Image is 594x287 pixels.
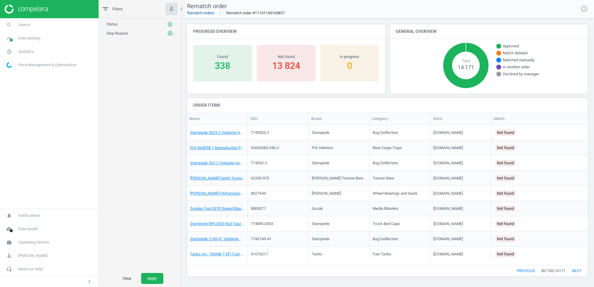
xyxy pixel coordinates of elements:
a: Rematch orders [187,11,214,15]
div: [PERSON_NAME] Torsion Bars [312,175,363,181]
i: person [3,250,15,261]
div: Stampede [312,236,329,241]
i: timeline [3,32,15,44]
a: Zendex Tool 007R Speed Blaster Portable Media Blaster [190,206,286,210]
div: Name [189,116,245,121]
span: Analytics [18,49,34,54]
div: Media Blasters [373,206,398,211]
a: Stampede 332-2 Vigilante Hood Protector Smoke, Pickup/4Runner [190,160,304,165]
span: Data health [18,226,38,232]
div: [DOMAIN_NAME] [433,236,463,241]
span: Declined by manager [503,71,539,77]
span: [PERSON_NAME] [18,253,47,258]
span: Need our help? [18,266,44,272]
a: Stampede 2145-41 Vigilante Hood Protector American Flag, Ford [190,236,300,241]
div: Total [452,58,480,64]
i: filter_list [102,5,109,13]
i: work [3,237,15,248]
i: add_circle_outline [167,31,173,36]
h4: Order items [187,98,588,112]
div: GoJak [312,206,323,211]
a: Stampede BRC2003 Rail Topz Smooth BedRail Cap-no Stake Hole Dodge [190,221,314,226]
button: add_circle_outline [167,21,173,27]
i: notifications [3,210,15,221]
button: add_circle_outline [167,30,173,36]
span: Search [18,22,30,28]
div: Rear Cargo Trays [373,145,402,150]
span: Matched manually [503,57,534,63]
div: 7742145-41 [251,236,271,241]
span: Match deleted [503,50,527,56]
div: Truck Bed Caps [373,221,400,226]
img: ajHJNr6hYgQAAAAASUVORK5CYII= [5,5,48,14]
span: Filters [112,6,123,12]
div: Not found [260,54,313,60]
div: 8027644 [251,190,266,196]
div: [DOMAIN_NAME] [433,221,463,226]
div: 774BRC2003 [251,221,273,226]
i: chevron_left [86,278,93,285]
div: 62230-975 [251,175,269,181]
img: wGWNvw8QSZomAAAAABJRU5ErkJggg== [6,62,12,68]
div: Store [433,116,488,121]
i: cloud_done [3,223,15,235]
div: 7743023-2 [251,130,269,135]
div: Bug Deflectors [373,236,398,241]
div: Stampede [312,130,329,135]
span: Status [106,22,118,26]
span: Rematch order [187,2,227,10]
span: Not found [497,205,514,211]
div: 14 171 [452,64,480,71]
div: [DOMAIN_NAME] [433,130,463,135]
span: Speedway Motors [18,240,49,245]
div: 13 824 [260,60,313,72]
i: info_outline [581,5,588,12]
div: Fuel Tanks [373,251,391,257]
span: Notifications [18,213,40,218]
button: Apply [141,273,163,284]
span: Not found [497,220,514,227]
span: Rematch order #11141145165827 [214,10,285,16]
button: previous [510,265,541,276]
div: Brand [311,116,367,121]
div: PUI Interiors [312,145,333,150]
div: SKU [250,116,306,121]
span: Not found [497,175,514,181]
a: [PERSON_NAME] Performance 7644 Replacement Grand National Hub Seal [MEDICAL_DATA] [190,191,349,195]
div: In progress [323,54,376,60]
div: [DOMAIN_NAME] [433,160,463,166]
div: [DOMAIN_NAME] [433,175,463,181]
div: 91076217 [251,251,268,257]
i: search [3,19,15,31]
div: [DOMAIN_NAME] [433,145,463,150]
div: Wheel Bearings and Seals [373,190,418,196]
a: Tanks Inc. TM34B-T EFI Fuel Tank Kit, 1968-69 Chevelle [190,251,286,256]
div: 774332-2 [251,160,267,166]
span: Price Management & Optimization [18,62,77,68]
div: Bug Deflectors [373,160,398,166]
span: Not found [497,129,514,135]
div: Category [372,116,428,121]
a: PUI 66AP38-1 Reproduction Package Tray [DATE]-[DATE] GTO/LeMans,DBlue [190,145,322,150]
span: Not found [497,145,514,151]
div: [DOMAIN_NAME] [433,251,463,257]
span: Approved [503,43,519,49]
span: In another order [503,64,530,70]
a: info_outline [581,5,588,13]
i: chevron_left [178,5,185,13]
span: Data delivery [18,36,40,41]
div: Stampede [312,221,329,226]
div: Bug Deflectors [373,130,398,135]
i: pie_chart_outlined [3,46,15,57]
button: next [565,265,588,276]
div: Torsion Bars [373,175,394,181]
i: headset_mic [3,263,15,275]
div: 92633585-DBLU [251,145,279,150]
span: Skip Reason [106,31,128,36]
button: Clear [116,273,138,284]
div: grid [187,125,588,261]
div: Tanks [312,251,322,257]
span: / 14171 [553,268,565,274]
div: Stampede [312,160,329,166]
span: 80 - 100 [541,268,553,274]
